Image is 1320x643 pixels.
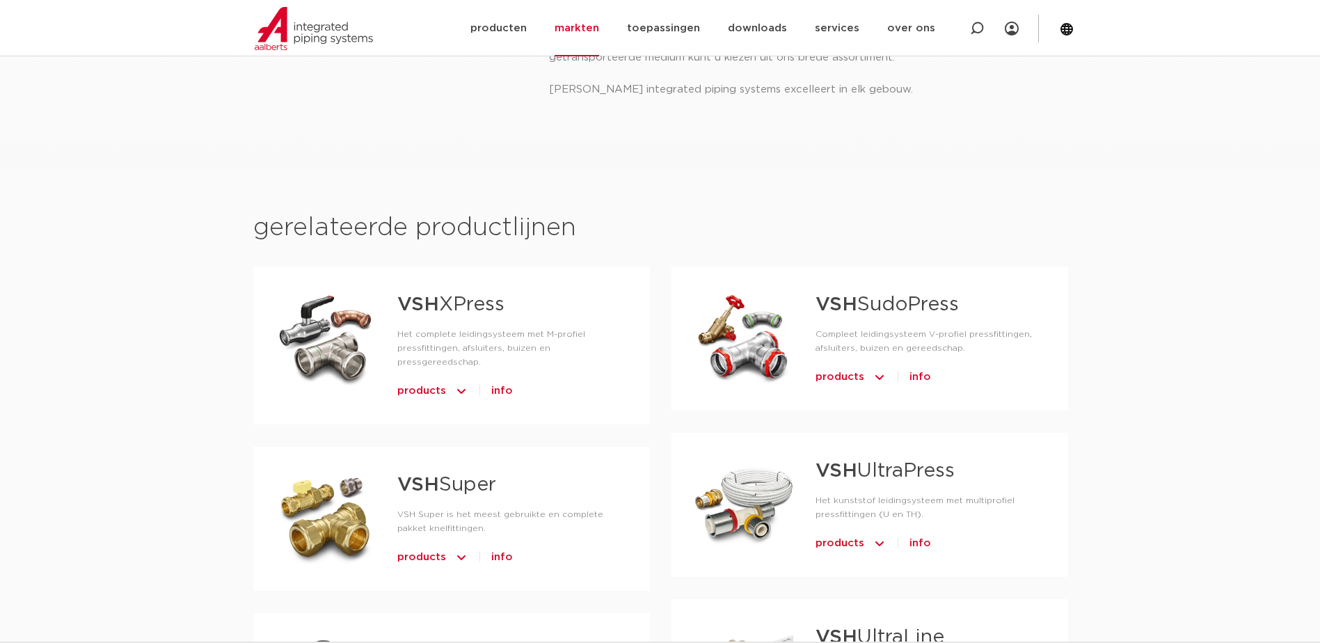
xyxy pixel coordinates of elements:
[816,366,864,388] span: products
[816,493,1046,521] p: Het kunststof leidingsysteem met multiprofiel pressfittingen (U en TH).
[816,295,857,315] strong: VSH
[397,380,446,402] span: products
[397,475,496,495] a: VSHSuper
[816,461,955,481] a: VSHUltraPress
[454,546,468,569] img: icon-chevron-up-1.svg
[816,532,864,555] span: products
[491,380,513,402] a: info
[397,295,439,315] strong: VSH
[909,366,931,388] a: info
[549,79,1065,101] p: [PERSON_NAME] integrated piping systems excelleert in elk gebouw.
[909,532,931,555] a: info
[816,295,959,315] a: VSHSudoPress
[397,507,628,535] p: VSH Super is het meest gebruikte en complete pakket knelfittingen.
[397,327,628,369] p: Het complete leidingsysteem met M-profiel pressfittingen, afsluiters, buizen en pressgereedschap.
[816,461,857,481] strong: VSH
[454,380,468,402] img: icon-chevron-up-1.svg
[397,475,439,495] strong: VSH
[873,366,886,388] img: icon-chevron-up-1.svg
[397,546,446,569] span: products
[397,295,504,315] a: VSHXPress
[491,546,513,569] a: info
[873,532,886,555] img: icon-chevron-up-1.svg
[816,327,1046,355] p: Compleet leidingsysteem V-profiel pressfittingen, afsluiters, buizen en gereedschap.
[253,212,1067,245] h2: gerelateerde productlijnen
